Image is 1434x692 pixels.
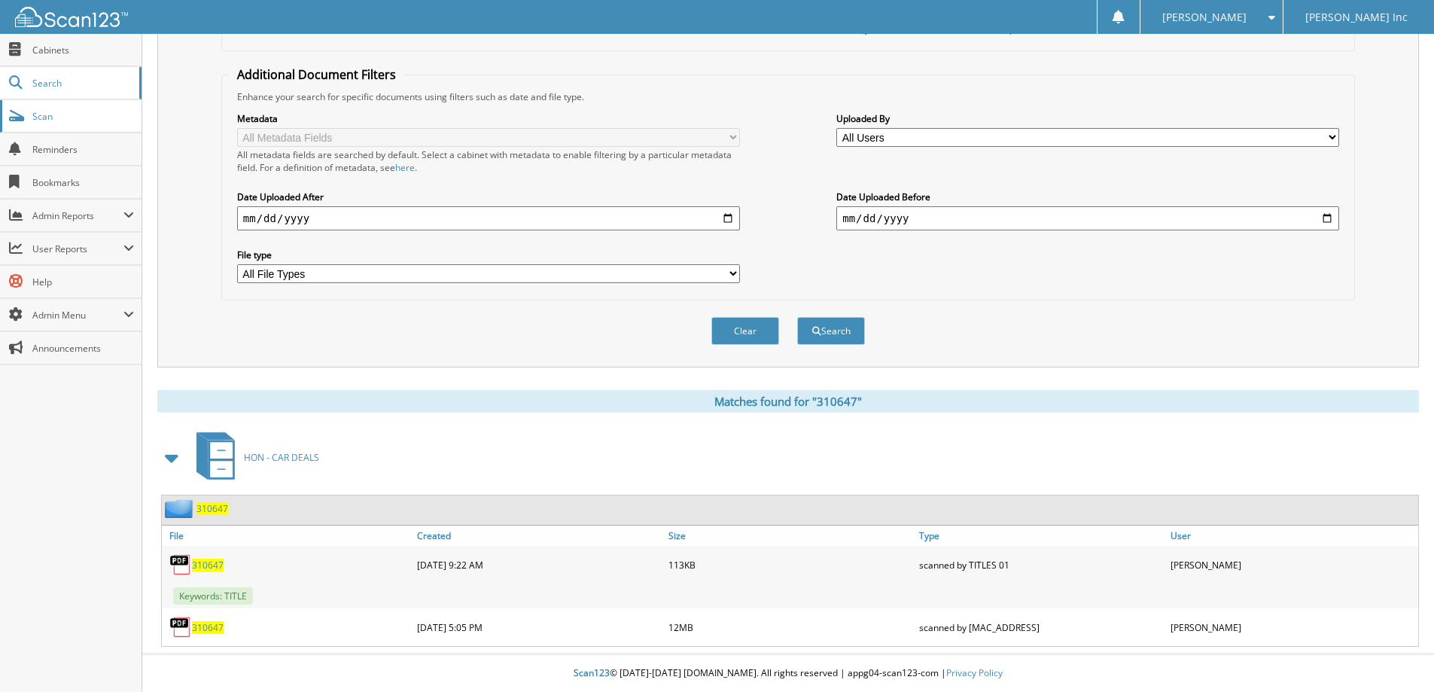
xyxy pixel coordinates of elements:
span: [PERSON_NAME] Inc [1305,13,1408,22]
span: [PERSON_NAME] [1162,13,1247,22]
a: Size [665,526,916,546]
span: Help [32,276,134,288]
button: Clear [711,317,779,345]
legend: Additional Document Filters [230,66,403,83]
a: here [395,161,415,174]
span: HON - CAR DEALS [244,451,319,464]
div: [DATE] 9:22 AM [413,550,665,580]
img: PDF.png [169,553,192,576]
input: start [237,206,740,230]
label: Date Uploaded Before [836,191,1339,203]
a: File [162,526,413,546]
img: scan123-logo-white.svg [15,7,128,27]
span: Keywords: TITLE [173,587,253,605]
a: 310647 [196,502,228,515]
div: 12MB [665,612,916,642]
img: folder2.png [165,499,196,518]
div: scanned by [MAC_ADDRESS] [915,612,1167,642]
a: User [1167,526,1418,546]
input: end [836,206,1339,230]
label: File type [237,248,740,261]
span: Search [32,77,132,90]
a: Type [915,526,1167,546]
span: Admin Reports [32,209,123,222]
div: [DATE] 5:05 PM [413,612,665,642]
span: Admin Menu [32,309,123,322]
div: Matches found for "310647" [157,390,1419,413]
span: Reminders [32,143,134,156]
div: 113KB [665,550,916,580]
span: Scan123 [574,666,610,679]
label: Metadata [237,112,740,125]
a: Privacy Policy [946,666,1003,679]
a: 310647 [192,621,224,634]
span: Cabinets [32,44,134,56]
span: Announcements [32,342,134,355]
div: All metadata fields are searched by default. Select a cabinet with metadata to enable filtering b... [237,148,740,174]
iframe: Chat Widget [1359,620,1434,692]
img: PDF.png [169,616,192,639]
label: Date Uploaded After [237,191,740,203]
button: Search [797,317,865,345]
a: 310647 [192,559,224,572]
a: HON - CAR DEALS [187,428,319,487]
label: Uploaded By [836,112,1339,125]
div: [PERSON_NAME] [1167,550,1418,580]
div: [PERSON_NAME] [1167,612,1418,642]
div: © [DATE]-[DATE] [DOMAIN_NAME]. All rights reserved | appg04-scan123-com | [142,655,1434,692]
div: scanned by TITLES 01 [915,550,1167,580]
span: Bookmarks [32,176,134,189]
a: Created [413,526,665,546]
span: User Reports [32,242,123,255]
span: Scan [32,110,134,123]
div: Enhance your search for specific documents using filters such as date and file type. [230,90,1347,103]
